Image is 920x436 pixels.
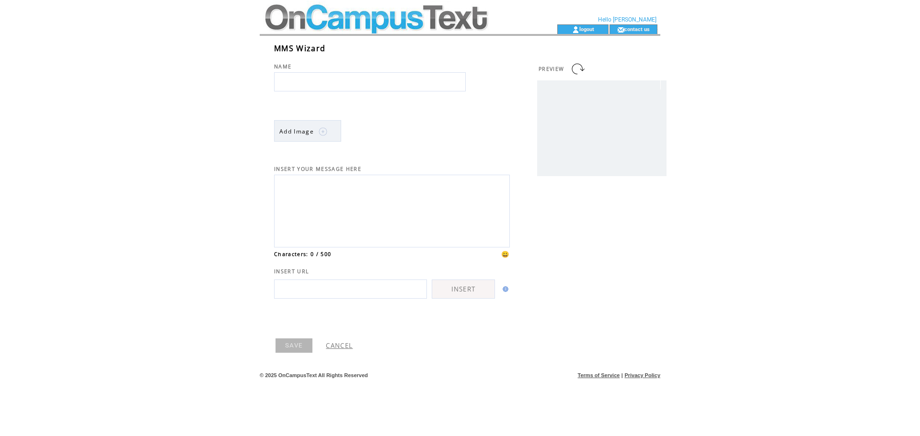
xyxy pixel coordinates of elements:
[276,338,312,353] a: SAVE
[326,341,353,350] a: CANCEL
[274,63,291,70] span: NAME
[274,120,341,142] a: Add Image
[501,250,510,258] span: 😀
[621,372,623,378] span: |
[624,372,660,378] a: Privacy Policy
[598,16,656,23] span: Hello [PERSON_NAME]
[274,268,309,275] span: INSERT URL
[579,26,594,32] a: logout
[624,26,650,32] a: contact us
[500,286,508,292] img: help.gif
[617,26,624,34] img: contact_us_icon.gif
[539,66,564,72] span: PREVIEW
[578,372,620,378] a: Terms of Service
[572,26,579,34] img: account_icon.gif
[274,166,361,172] span: INSERT YOUR MESSAGE HERE
[279,127,314,135] span: Add Image
[274,43,325,54] span: MMS Wizard
[274,251,331,257] span: Characters: 0 / 500
[319,127,327,136] img: plus.png
[432,279,495,299] a: INSERT
[260,372,368,378] span: © 2025 OnCampusText All Rights Reserved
